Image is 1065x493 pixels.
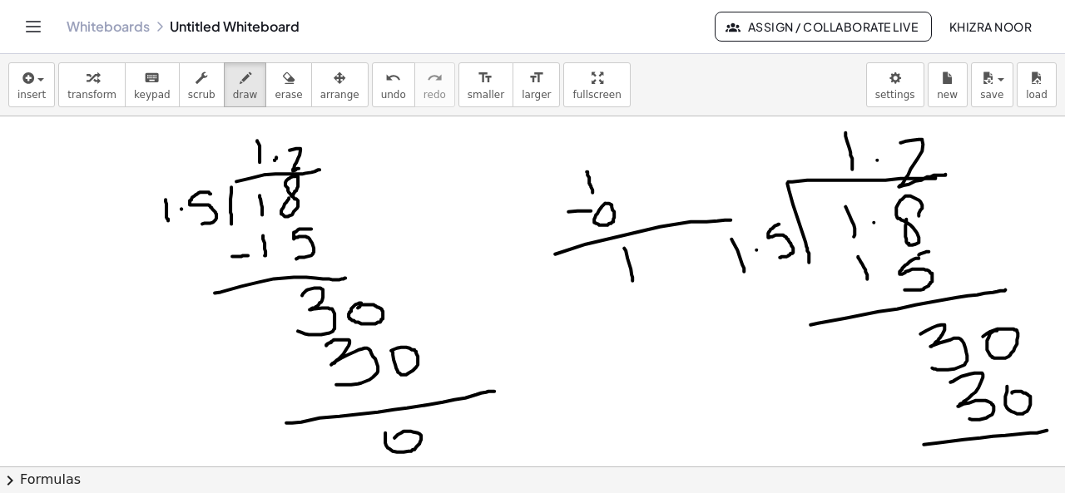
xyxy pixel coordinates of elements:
[1026,89,1048,101] span: load
[224,62,267,107] button: draw
[233,89,258,101] span: draw
[265,62,311,107] button: erase
[866,62,924,107] button: settings
[144,68,160,88] i: keyboard
[179,62,225,107] button: scrub
[522,89,551,101] span: larger
[20,13,47,40] button: Toggle navigation
[478,68,493,88] i: format_size
[414,62,455,107] button: redoredo
[311,62,369,107] button: arrange
[715,12,932,42] button: Assign / Collaborate Live
[17,89,46,101] span: insert
[458,62,513,107] button: format_sizesmaller
[424,89,446,101] span: redo
[928,62,968,107] button: new
[937,89,958,101] span: new
[528,68,544,88] i: format_size
[935,12,1045,42] button: Khizra Noor
[381,89,406,101] span: undo
[1017,62,1057,107] button: load
[125,62,180,107] button: keyboardkeypad
[134,89,171,101] span: keypad
[563,62,630,107] button: fullscreen
[980,89,1003,101] span: save
[188,89,215,101] span: scrub
[58,62,126,107] button: transform
[729,19,918,34] span: Assign / Collaborate Live
[949,19,1032,34] span: Khizra Noor
[385,68,401,88] i: undo
[320,89,359,101] span: arrange
[875,89,915,101] span: settings
[8,62,55,107] button: insert
[67,18,150,35] a: Whiteboards
[372,62,415,107] button: undoundo
[468,89,504,101] span: smaller
[427,68,443,88] i: redo
[572,89,621,101] span: fullscreen
[275,89,302,101] span: erase
[971,62,1013,107] button: save
[513,62,560,107] button: format_sizelarger
[67,89,116,101] span: transform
